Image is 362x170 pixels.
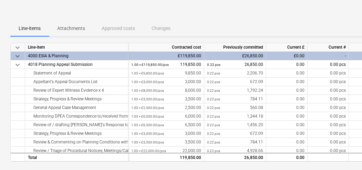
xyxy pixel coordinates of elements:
div: 0.00 [266,103,308,112]
div: 0.00 [266,129,308,138]
div: 0.00 pcs [308,129,349,138]
div: Current # [308,43,349,52]
div: 4,928.66 [207,147,263,155]
div: £119,850.00 [128,52,204,60]
div: 0.00 pcs [308,112,349,121]
small: 0.22 pcs [207,97,220,101]
div: Previously committed [204,43,266,52]
div: 0.00 pcs [308,147,349,155]
div: £0.00 [266,52,308,60]
div: 26,850.00 [207,153,263,162]
div: 0.00 [266,95,308,103]
small: 1.00 × £3,000.00 / pcs [131,132,164,136]
div: 0.00 pcs [308,86,349,95]
div: 26,850.00 [207,60,263,69]
div: 3,500.00 [131,138,201,147]
small: 0.22 pcs [207,114,220,118]
small: 0.22 pcs [207,132,220,136]
div: 0.00 [266,60,308,69]
div: Review / Triage of Procedural Notices; Meetings/Calls as necessary; Drafting/Reviewing Further Wr... [28,147,125,155]
small: 0.22 pcs [207,71,220,75]
small: 1.00 × £119,850.00 / pcs [131,63,169,67]
small: 0.22 pcs [207,140,220,144]
div: 0.00 pcs [308,78,349,86]
small: 0.22 pcs [207,106,220,110]
div: 3,000.00 [131,78,201,86]
div: 784.11 [207,138,263,147]
div: 9,850.00 [131,69,201,78]
small: 0.22 pcs [207,63,220,67]
div: 119,850.00 [131,153,201,162]
small: 1.00 × £22,000.00 / pcs [131,149,166,153]
small: 0.22 pcs [207,80,220,84]
div: General Appeal Case Management [28,103,125,112]
div: 0.00 [266,153,308,161]
small: 0.22 pcs [207,89,220,92]
small: 1.00 × £6,500.00 / pcs [131,123,164,127]
div: Current £ [266,43,308,52]
div: Strategy, Progress & Review Meetings [28,129,125,138]
div: 672.09 [207,129,263,138]
small: 1.00 × £8,000.00 / pcs [131,89,164,92]
div: 2,206.70 [207,69,263,78]
div: 22,000.00 [131,147,201,155]
div: Review of / drafting [PERSON_NAME]'s Response to Council's PARF [28,121,125,129]
small: 1.00 × £9,850.00 / pcs [131,71,164,75]
div: 6,000.00 [131,112,201,121]
small: 1.00 × £3,000.00 / pcs [131,80,164,84]
div: 6,500.00 [131,121,201,129]
div: Monitoring DPEA Correspondence to/received from LPA and Other Parties [28,112,125,121]
div: 0.00 pcs [308,121,349,129]
div: 1,792.24 [207,86,263,95]
span: keyboard_arrow_down [13,52,22,60]
div: Appellant's Appeal Documents List [28,78,125,86]
div: 0.00 pcs [308,60,349,69]
div: 0.00 [266,78,308,86]
div: £26,850.00 [204,52,266,60]
div: 0.00 [266,138,308,147]
div: 0.00 [266,147,308,155]
div: Review & Commenting on Planning Conditions with PKC [28,138,125,147]
small: 1.00 × £3,500.00 / pcs [131,97,164,101]
div: 0.00 pcs [308,138,349,147]
div: 560.08 [207,103,263,112]
div: 672.09 [207,78,263,86]
div: 0.00 pcs [308,69,349,78]
div: Review of Expert Witness Evidence x 4 [28,86,125,95]
div: 2,500.00 [131,103,201,112]
span: keyboard_arrow_down [13,61,22,69]
span: keyboard_arrow_down [13,43,22,52]
p: Attachments [57,25,85,32]
div: Contracted cost [128,43,204,52]
small: 0.22 pcs [207,123,220,127]
div: 4018 Planning Appeal Submission [28,60,125,69]
div: 0.00 [266,69,308,78]
div: 3,500.00 [131,95,201,103]
div: 0.00 pcs [308,103,349,112]
div: 784.11 [207,95,263,103]
div: - [308,52,349,60]
div: Line-item [25,43,128,52]
div: 0.00 [266,121,308,129]
small: 1.00 × £6,000.00 / pcs [131,114,164,118]
div: Total [25,153,128,161]
div: Strategy, Progress & Review Meetings [28,95,125,103]
small: 0.22 pcs [207,149,220,153]
div: Statement of Appeal [28,69,125,78]
div: 0.00 [266,86,308,95]
div: 8,000.00 [131,86,201,95]
div: 0.00 [266,112,308,121]
div: 0.00 pcs [308,95,349,103]
p: Line-items [19,25,41,32]
div: 1,456.20 [207,121,263,129]
div: 1,344.18 [207,112,263,121]
small: 1.00 × £2,500.00 / pcs [131,106,164,110]
div: 119,850.00 [131,60,201,69]
small: 1.00 × £3,500.00 / pcs [131,140,164,144]
div: 4000 ESIA & Planning [28,52,125,60]
div: 3,000.00 [131,129,201,138]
